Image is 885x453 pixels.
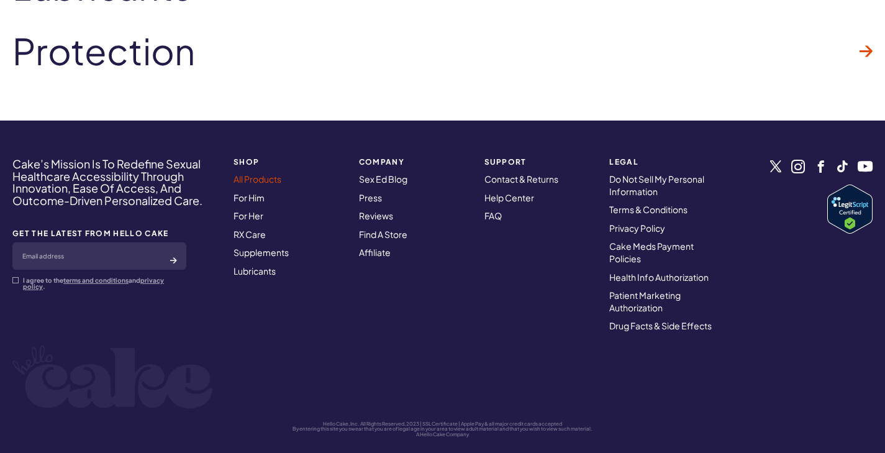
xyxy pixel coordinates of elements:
[609,222,665,234] a: Privacy Policy
[12,158,217,207] h4: Cake’s Mission Is To Redefine Sexual Healthcare Accessibility Through Innovation, Ease Of Access,...
[12,229,186,237] strong: GET THE LATEST FROM HELLO CAKE
[359,210,393,221] a: Reviews
[12,421,873,427] p: Hello Cake, Inc. All Rights Reserved, 2023 | SSL Certificate | Apple Pay & all major credit cards...
[234,229,266,240] a: RX Care
[359,158,470,166] strong: COMPANY
[12,19,873,83] a: Protection
[234,210,263,221] a: For Her
[359,247,391,258] a: Affiliate
[359,192,382,203] a: Press
[234,247,289,258] a: Supplements
[609,272,709,283] a: Health Info Authorization
[609,158,720,166] strong: Legal
[609,240,694,264] a: Cake Meds Payment Policies
[827,185,873,234] img: Verify Approval for www.hellocake.com
[827,185,873,234] a: Verify LegitScript Approval for www.hellocake.com
[234,158,344,166] strong: SHOP
[63,277,129,284] a: terms and conditions
[609,204,688,215] a: Terms & Conditions
[234,192,265,203] a: For Him
[484,192,534,203] a: Help Center
[416,431,469,437] a: A Hello Cake Company
[12,345,213,409] img: logo-white
[609,290,681,313] a: Patient Marketing Authorization
[484,210,502,221] a: FAQ
[234,265,276,277] a: Lubricants
[609,173,704,197] a: Do Not Sell My Personal Information
[234,173,281,185] a: All Products
[359,173,407,185] a: Sex Ed Blog
[484,158,595,166] strong: Support
[12,426,873,432] p: By entering this site you swear that you are of legal age in your area to view adult material and...
[609,320,712,331] a: Drug Facts & Side Effects
[359,229,407,240] a: Find A Store
[23,277,186,290] p: I agree to the and .
[484,173,558,185] a: Contact & Returns
[12,31,195,71] span: Protection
